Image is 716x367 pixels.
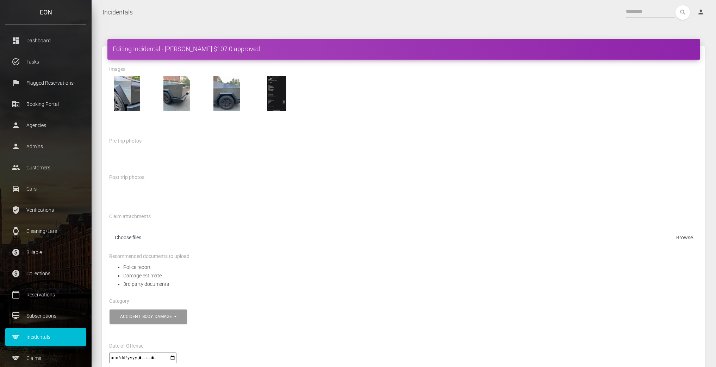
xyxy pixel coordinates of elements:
label: Choose files [109,231,698,246]
li: Damage estimate [123,271,698,280]
p: Claims [11,353,81,363]
a: calendar_today Reservations [5,286,86,303]
li: Police report [123,263,698,271]
p: Subscriptions [11,311,81,321]
p: Dashboard [11,35,81,46]
a: drive_eta Cars [5,180,86,198]
a: corporate_fare Booking Portal [5,95,86,113]
a: paid Collections [5,265,86,282]
p: Tasks [11,56,81,67]
label: Post trip photos [109,174,144,181]
img: IMG_4498.jpeg [159,76,194,111]
p: Billable [11,247,81,258]
li: 3rd party documents [123,280,698,288]
a: people Customers [5,159,86,176]
a: sports Incidentals [5,328,86,346]
div: accident_body_damage [120,314,173,320]
a: verified_user Verifications [5,201,86,219]
a: flag Flagged Reservations [5,74,86,92]
h4: Editing Incidental - [PERSON_NAME] $107.0 approved [113,44,695,53]
p: Reservations [11,289,81,300]
p: Cleaning/Late [11,226,81,236]
a: person Agencies [5,116,86,134]
p: Verifications [11,205,81,215]
p: Booking Portal [11,99,81,109]
label: Date of Offense [109,343,143,350]
a: person Admins [5,138,86,155]
a: Incidentals [102,4,133,21]
a: sports Claims [5,349,86,367]
img: IMG_4497.jpeg [209,76,244,111]
label: Claim attachments [109,213,151,220]
label: Images [109,66,125,73]
label: Category [109,298,129,305]
label: Recommended documents to upload [109,253,189,260]
p: Cars [11,183,81,194]
a: task_alt Tasks [5,53,86,71]
p: Customers [11,162,81,173]
p: Collections [11,268,81,279]
img: IMG_2944.jpeg [259,76,294,111]
i: person [697,8,704,16]
button: search [675,5,690,20]
img: IMG_4505.jpeg [109,76,144,111]
p: Flagged Reservations [11,78,81,88]
p: Incidentals [11,332,81,342]
a: card_membership Subscriptions [5,307,86,325]
button: accident_body_damage [110,309,187,324]
a: paid Billable [5,243,86,261]
a: person [692,5,711,19]
a: watch Cleaning/Late [5,222,86,240]
label: Pre trip photos [109,138,142,145]
a: dashboard Dashboard [5,32,86,49]
p: Agencies [11,120,81,131]
p: Admins [11,141,81,152]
